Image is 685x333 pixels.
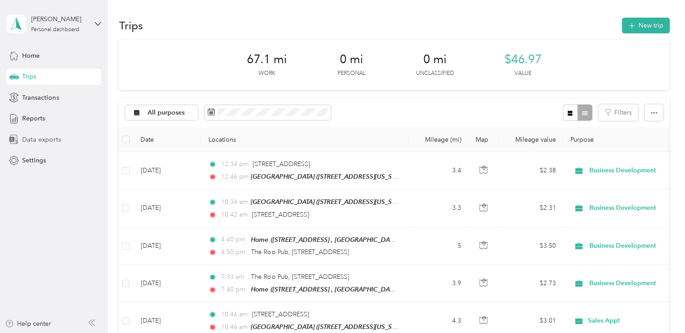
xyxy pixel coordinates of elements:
[251,286,466,293] span: Home ([STREET_ADDRESS] , [GEOGRAPHIC_DATA], [GEOGRAPHIC_DATA])
[31,27,79,32] div: Personal dashboard
[22,72,36,81] span: Trips
[588,317,620,325] span: Sales Appt
[133,127,201,152] th: Date
[408,127,468,152] th: Mileage (mi)
[468,127,500,152] th: Map
[251,173,408,180] span: [GEOGRAPHIC_DATA] ([STREET_ADDRESS][US_STATE])
[247,52,287,67] span: 67.1 mi
[251,273,349,281] span: The Roo Pub, [STREET_ADDRESS]
[622,18,670,33] button: New trip
[251,323,408,331] span: [GEOGRAPHIC_DATA] ([STREET_ADDRESS][US_STATE])
[22,156,46,165] span: Settings
[408,227,468,265] td: 5
[221,235,247,245] span: 4:40 pm
[598,104,638,121] button: Filters
[500,227,563,265] td: $3.50
[221,172,247,182] span: 12:46 pm
[504,52,542,67] span: $46.97
[221,272,247,282] span: 7:33 am
[22,135,60,144] span: Data exports
[22,93,59,102] span: Transactions
[5,319,51,328] button: Help center
[148,110,185,116] span: All purposes
[589,203,672,213] span: Business Development
[500,127,563,152] th: Mileage value
[221,310,248,319] span: 10:46 am
[259,69,275,78] p: Work
[221,285,247,295] span: 7:40 pm
[221,210,248,220] span: 10:42 am
[133,265,201,302] td: [DATE]
[221,197,247,207] span: 10:34 am
[340,52,363,67] span: 0 mi
[408,265,468,302] td: 3.9
[338,69,366,78] p: Personal
[31,14,88,24] div: [PERSON_NAME]
[221,322,247,332] span: 10:46 am
[500,265,563,302] td: $2.73
[408,190,468,227] td: 3.3
[22,114,45,123] span: Reports
[251,236,466,244] span: Home ([STREET_ADDRESS] , [GEOGRAPHIC_DATA], [GEOGRAPHIC_DATA])
[514,69,532,78] p: Value
[119,21,143,30] h1: Trips
[500,152,563,190] td: $2.38
[253,160,310,168] span: [STREET_ADDRESS]
[251,248,349,256] span: The Roo Pub, [STREET_ADDRESS]
[408,152,468,190] td: 3.4
[133,227,201,265] td: [DATE]
[221,247,247,257] span: 4:50 pm
[416,69,454,78] p: Unclassified
[201,127,408,152] th: Locations
[251,198,408,206] span: [GEOGRAPHIC_DATA] ([STREET_ADDRESS][US_STATE])
[133,152,201,190] td: [DATE]
[589,241,672,251] span: Business Development
[252,310,309,318] span: [STREET_ADDRESS]
[22,51,40,60] span: Home
[252,211,309,218] span: [STREET_ADDRESS]
[500,190,563,227] td: $2.31
[589,278,672,288] span: Business Development
[133,190,201,227] td: [DATE]
[589,166,672,176] span: Business Development
[423,52,447,67] span: 0 mi
[634,282,685,333] iframe: Everlance-gr Chat Button Frame
[221,159,249,169] span: 12:34 pm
